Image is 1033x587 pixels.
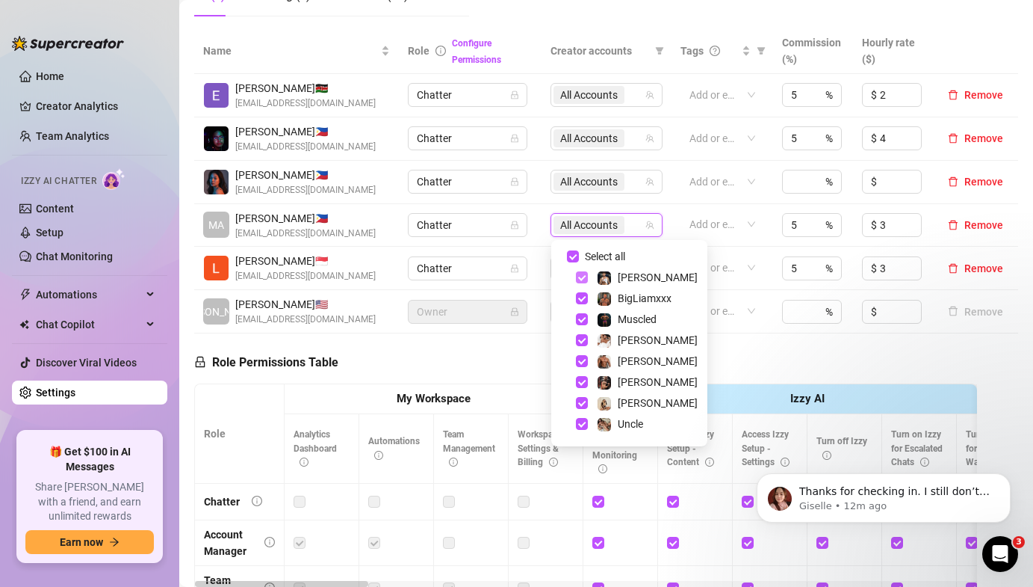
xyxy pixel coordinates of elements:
[853,28,933,74] th: Hourly rate ($)
[36,94,155,118] a: Creator Analytics
[942,303,1009,321] button: Remove
[36,283,142,307] span: Automations
[598,397,611,411] img: Carol
[598,464,607,473] span: info-circle
[300,458,308,467] span: info-circle
[553,173,624,191] span: All Accounts
[368,436,420,461] span: Automations
[948,90,958,100] span: delete
[204,494,240,510] div: Chatter
[757,46,766,55] span: filter
[966,429,1016,468] span: Turn on Izzy for Time Wasters
[235,269,376,283] span: [EMAIL_ADDRESS][DOMAIN_NAME]
[203,43,378,59] span: Name
[816,436,867,461] span: Turn off Izzy
[194,354,338,372] h5: Role Permissions Table
[560,87,618,103] span: All Accounts
[204,170,229,194] img: Lorraine
[417,214,518,236] span: Chatter
[942,216,1009,234] button: Remove
[598,334,611,348] img: Jake
[417,84,518,106] span: Chatter
[655,46,664,55] span: filter
[645,90,654,99] span: team
[942,173,1009,191] button: Remove
[510,90,519,99] span: lock
[176,304,256,320] span: [PERSON_NAME]
[560,130,618,147] span: All Accounts
[710,46,720,56] span: question-circle
[1013,536,1025,548] span: 3
[235,80,376,96] span: [PERSON_NAME] 🇰🇪
[598,271,611,285] img: Chris
[964,176,1003,188] span: Remove
[204,526,252,559] div: Account Manager
[598,376,611,390] img: Tyler
[25,445,154,474] span: 🎁 Get $100 in AI Messages
[36,130,109,142] a: Team Analytics
[204,256,229,280] img: Lester Dillena
[417,170,518,193] span: Chatter
[576,292,588,304] span: Select tree node
[417,127,518,150] span: Chatter
[790,392,825,405] strong: Izzy AI
[891,429,943,468] span: Turn on Izzy for Escalated Chats
[102,168,125,190] img: AI Chatter
[964,219,1003,231] span: Remove
[208,217,224,233] span: MA
[12,36,124,51] img: logo-BBDzfeDw.svg
[618,397,698,409] span: [PERSON_NAME]
[576,418,588,430] span: Select tree node
[553,216,624,234] span: All Accounts
[576,313,588,325] span: Select tree node
[19,289,31,301] span: thunderbolt
[705,458,714,467] span: info-circle
[560,173,618,190] span: All Accounts
[598,355,611,369] img: David
[204,126,229,151] img: Rexson John Gabales
[397,392,471,405] strong: My Workspace
[576,334,588,346] span: Select tree node
[667,429,714,468] span: Access Izzy Setup - Content
[510,134,519,143] span: lock
[510,221,519,230] span: lock
[942,86,1009,104] button: Remove
[948,263,958,274] span: delete
[417,301,518,323] span: Owner
[25,530,154,554] button: Earn nowarrow-right
[579,248,631,265] span: Select all
[510,264,519,273] span: lock
[576,397,588,409] span: Select tree node
[652,40,667,62] span: filter
[25,480,154,524] span: Share [PERSON_NAME] with a friend, and earn unlimited rewards
[598,313,611,327] img: Muscled
[510,307,519,316] span: lock
[618,292,671,304] span: BigLiamxxx
[560,217,618,233] span: All Accounts
[435,46,446,56] span: info-circle
[942,129,1009,147] button: Remove
[645,134,654,143] span: team
[408,45,429,57] span: Role
[982,536,1018,572] iframe: Intercom live chat
[645,177,654,186] span: team
[598,418,611,431] img: Uncle
[645,221,654,230] span: team
[618,418,643,430] span: Uncle
[109,537,120,547] span: arrow-right
[576,271,588,283] span: Select tree node
[942,259,1009,277] button: Remove
[264,537,275,547] span: info-circle
[36,387,75,399] a: Settings
[553,86,624,104] span: All Accounts
[36,313,142,336] span: Chat Copilot
[964,262,1003,274] span: Remove
[754,40,769,62] span: filter
[742,429,790,468] span: Access Izzy Setup - Settings
[235,123,376,140] span: [PERSON_NAME] 🇵🇭
[194,28,399,74] th: Name
[194,356,206,368] span: lock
